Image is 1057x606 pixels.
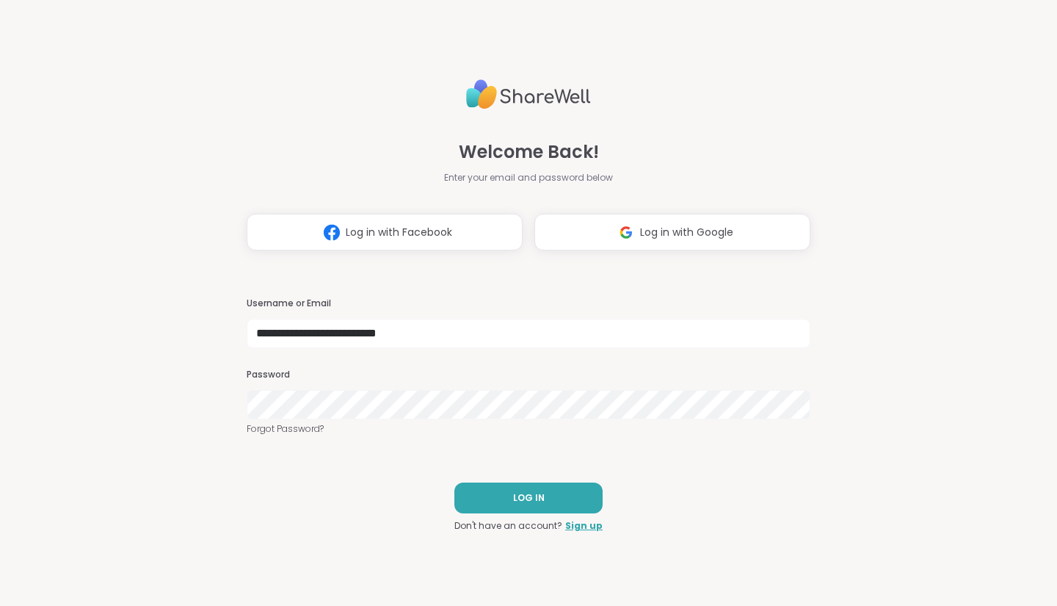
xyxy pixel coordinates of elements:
a: Sign up [565,519,603,533]
span: Log in with Facebook [346,225,452,240]
span: Don't have an account? [454,519,562,533]
span: Welcome Back! [459,139,599,165]
h3: Username or Email [247,297,810,310]
span: Log in with Google [640,225,733,240]
span: Enter your email and password below [444,171,613,184]
button: Log in with Google [534,214,810,250]
h3: Password [247,369,810,381]
a: Forgot Password? [247,422,810,436]
button: Log in with Facebook [247,214,523,250]
span: LOG IN [513,491,545,505]
button: LOG IN [454,483,603,513]
img: ShareWell Logo [466,73,591,115]
img: ShareWell Logomark [318,219,346,246]
img: ShareWell Logomark [612,219,640,246]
